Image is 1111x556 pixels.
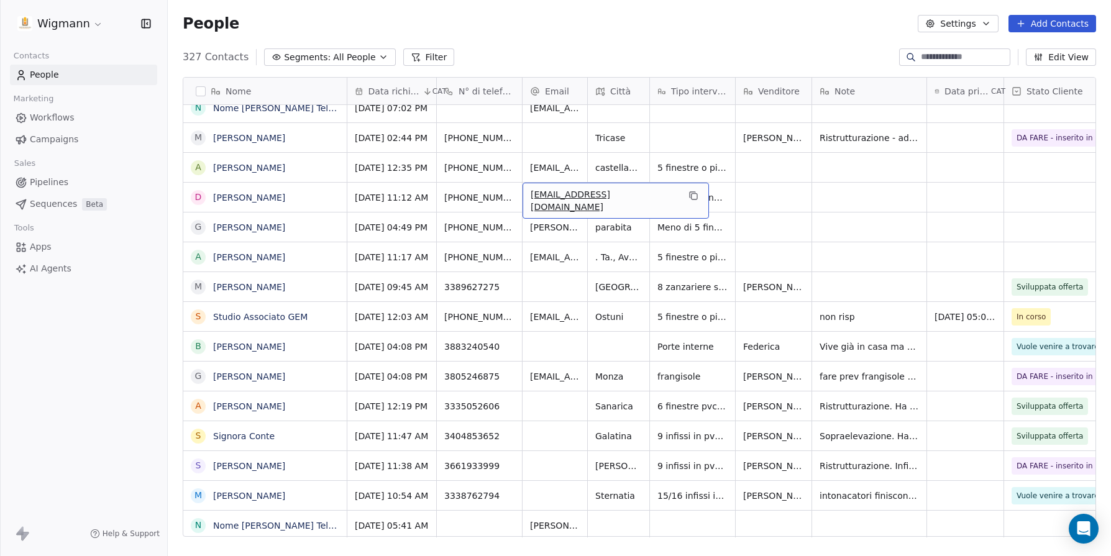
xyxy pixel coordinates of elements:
a: [PERSON_NAME] [213,252,285,262]
span: 15/16 infissi in pvc + avvolgibili [657,490,728,502]
span: Federica [743,340,804,353]
span: Meno di 5 finestre [657,221,728,234]
span: 5 finestre o più di 5 [657,311,728,323]
span: [DATE] 11:38 AM [355,460,429,472]
span: Tools [9,219,39,237]
span: [PHONE_NUMBER] [444,311,514,323]
span: Vuole venire a trovarci [1017,490,1100,502]
span: 9 infissi in pvc o legno all. + 1 portoncino + zanzariere + avvolgibili orienta [657,430,728,442]
span: Segments: [284,51,331,64]
span: fare prev frangisole senza veletta - vedi mail per misure - frangisole mod. Z70 Colore 7035 o 801... [820,370,919,383]
div: D [195,191,202,204]
span: [PERSON_NAME] [743,281,804,293]
span: CAT [432,86,447,96]
div: S [196,459,201,472]
div: S [196,310,201,323]
button: Edit View [1026,48,1096,66]
span: Sviluppata offerta [1017,281,1083,293]
span: Sviluppata offerta [1017,400,1083,412]
span: All People [333,51,375,64]
span: [DATE] 10:54 AM [355,490,429,502]
span: Sviluppata offerta [1017,430,1083,442]
span: [DATE] 04:08 PM [355,370,429,383]
a: Help & Support [90,529,160,539]
a: AI Agents [10,258,157,279]
span: Galatina [595,430,642,442]
span: Nome [226,85,251,98]
span: Apps [30,240,52,253]
div: M [194,489,202,502]
span: Porte interne [657,340,728,353]
div: Data richiestaCAT [347,78,436,104]
span: [DATE] 04:08 PM [355,340,429,353]
span: Data primo contatto [944,85,989,98]
span: Città [610,85,631,98]
a: People [10,65,157,85]
a: Campaigns [10,129,157,150]
span: In corso [1017,311,1046,323]
span: [PHONE_NUMBER] [444,221,514,234]
span: AI Agents [30,262,71,275]
a: [PERSON_NAME] [213,401,285,411]
span: Note [834,85,855,98]
span: . Ta., Avetrana [595,251,642,263]
span: 3404853652 [444,430,514,442]
span: 8 zanzariere su infissi già montati da noi [657,281,728,293]
span: [DATE] 09:45 AM [355,281,429,293]
div: A [195,161,201,174]
span: DA FARE - inserito in cartella [1017,132,1106,144]
span: [PHONE_NUMBER] [444,162,514,174]
span: [EMAIL_ADDRESS][DOMAIN_NAME] [530,162,580,174]
div: A [195,399,201,412]
span: Help & Support [103,529,160,539]
a: Apps [10,237,157,257]
span: 3661933999 [444,460,514,472]
span: Stato Cliente [1026,85,1083,98]
span: [DATE] 11:17 AM [355,251,429,263]
a: [PERSON_NAME] [213,371,285,381]
span: CAT [991,86,1005,96]
span: Tipo intervento [671,85,728,98]
span: 5 finestre o più di 5 [657,162,728,174]
span: [DATE] 02:44 PM [355,132,429,144]
span: DA FARE - inserito in cartella [1017,460,1106,472]
span: [PHONE_NUMBER] [444,191,514,204]
a: [PERSON_NAME] [213,342,285,352]
span: [DATE] 12:19 PM [355,400,429,412]
span: 9 infissi in pvc o all. + zanzariere + avvolgibili [657,460,728,472]
span: [EMAIL_ADDRESS][DOMAIN_NAME] [530,311,580,323]
span: 6 finestre pvc bianco [657,400,728,412]
div: Open Intercom Messenger [1069,514,1099,544]
span: [PHONE_NUMBER] [444,132,514,144]
span: Sanarica [595,400,642,412]
div: Venditore [736,78,812,104]
span: Marketing [8,89,59,108]
span: Vive già in casa ma senza porte interne. Vuole venire a vedere qualcosa in azienda o qualche foto... [820,340,919,353]
a: [PERSON_NAME] [213,222,285,232]
button: Filter [403,48,455,66]
img: 1630668995401.jpeg [17,16,32,31]
div: Nome [183,78,347,104]
div: Data primo contattoCAT [927,78,1004,104]
span: [EMAIL_ADDRESS][DOMAIN_NAME] [530,102,580,114]
div: M [194,131,202,144]
span: People [30,68,59,81]
span: [PERSON_NAME][EMAIL_ADDRESS][DOMAIN_NAME] [530,519,580,532]
span: [EMAIL_ADDRESS][DOMAIN_NAME] [530,370,580,383]
div: B [195,340,201,353]
a: Workflows [10,107,157,128]
div: N [195,101,201,114]
span: [DATE] 05:04 PM [935,311,996,323]
span: Meno di 5 finestre [657,191,728,204]
span: [EMAIL_ADDRESS][DOMAIN_NAME] [531,188,679,213]
span: 327 Contacts [183,50,249,65]
span: [PHONE_NUMBER] [444,251,514,263]
span: Tricase [595,132,642,144]
span: 5 finestre o più di 5 [657,251,728,263]
div: Città [588,78,649,104]
div: N° di telefono [437,78,522,104]
a: Studio Associato GEM [213,312,308,322]
span: [DATE] 07:02 PM [355,102,429,114]
span: Contacts [8,47,55,65]
a: [PERSON_NAME] [213,491,285,501]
